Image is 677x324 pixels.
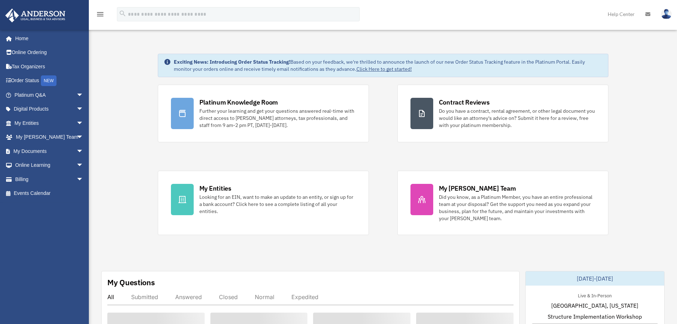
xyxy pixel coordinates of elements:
span: [GEOGRAPHIC_DATA], [US_STATE] [551,301,638,310]
span: arrow_drop_down [76,130,91,145]
img: Anderson Advisors Platinum Portal [3,9,68,22]
a: My [PERSON_NAME] Team Did you know, as a Platinum Member, you have an entire professional team at... [397,171,608,235]
a: Online Learningarrow_drop_down [5,158,94,172]
div: Submitted [131,293,158,301]
div: Based on your feedback, we're thrilled to announce the launch of our new Order Status Tracking fe... [174,58,602,73]
i: menu [96,10,104,18]
div: Further your learning and get your questions answered real-time with direct access to [PERSON_NAM... [199,107,356,129]
span: arrow_drop_down [76,172,91,187]
a: Platinum Q&Aarrow_drop_down [5,88,94,102]
a: Online Ordering [5,46,94,60]
a: Billingarrow_drop_down [5,172,94,186]
div: Platinum Knowledge Room [199,98,278,107]
a: menu [96,12,104,18]
a: Order StatusNEW [5,74,94,88]
div: Live & In-Person [572,291,617,299]
div: Normal [255,293,274,301]
div: My [PERSON_NAME] Team [439,184,516,193]
div: My Entities [199,184,231,193]
strong: Exciting News: Introducing Order Status Tracking! [174,59,290,65]
span: Structure Implementation Workshop [548,312,642,321]
span: arrow_drop_down [76,88,91,102]
div: Contract Reviews [439,98,490,107]
div: Answered [175,293,202,301]
span: arrow_drop_down [76,144,91,159]
div: [DATE]-[DATE] [526,271,664,286]
img: User Pic [661,9,672,19]
a: My [PERSON_NAME] Teamarrow_drop_down [5,130,94,144]
div: My Questions [107,277,155,288]
div: Expedited [291,293,318,301]
a: My Documentsarrow_drop_down [5,144,94,158]
div: Looking for an EIN, want to make an update to an entity, or sign up for a bank account? Click her... [199,193,356,215]
div: NEW [41,75,57,86]
a: Home [5,31,91,46]
div: Closed [219,293,238,301]
a: Events Calendar [5,186,94,201]
div: Do you have a contract, rental agreement, or other legal document you would like an attorney's ad... [439,107,595,129]
a: Click Here to get started! [356,66,412,72]
a: Tax Organizers [5,59,94,74]
span: arrow_drop_down [76,158,91,173]
a: Digital Productsarrow_drop_down [5,102,94,116]
a: My Entitiesarrow_drop_down [5,116,94,130]
a: Platinum Knowledge Room Further your learning and get your questions answered real-time with dire... [158,85,369,142]
span: arrow_drop_down [76,116,91,131]
a: Contract Reviews Do you have a contract, rental agreement, or other legal document you would like... [397,85,608,142]
a: My Entities Looking for an EIN, want to make an update to an entity, or sign up for a bank accoun... [158,171,369,235]
div: All [107,293,114,301]
span: arrow_drop_down [76,102,91,117]
i: search [119,10,127,17]
div: Did you know, as a Platinum Member, you have an entire professional team at your disposal? Get th... [439,193,595,222]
